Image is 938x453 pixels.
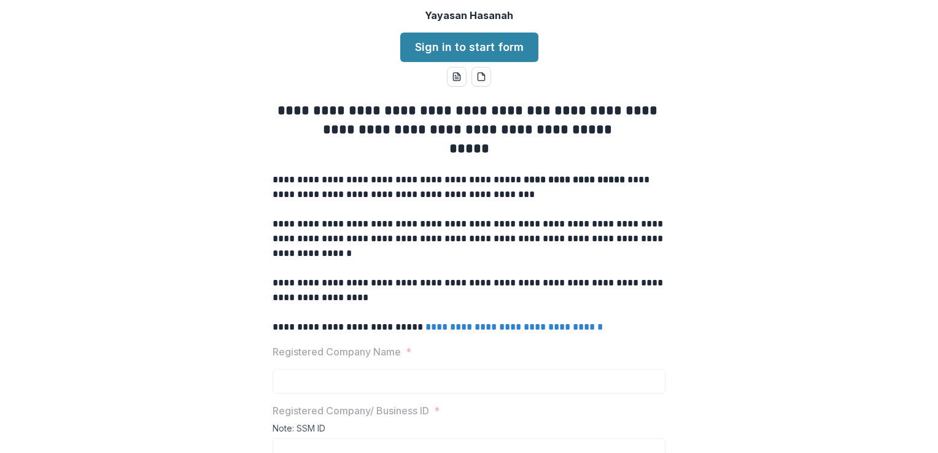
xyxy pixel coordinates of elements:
[400,33,538,62] a: Sign in to start form
[273,423,665,438] div: Note: SSM ID
[425,8,513,23] p: Yayasan Hasanah
[471,67,491,87] button: pdf-download
[447,67,467,87] button: word-download
[273,403,429,418] p: Registered Company/ Business ID
[273,344,401,359] p: Registered Company Name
